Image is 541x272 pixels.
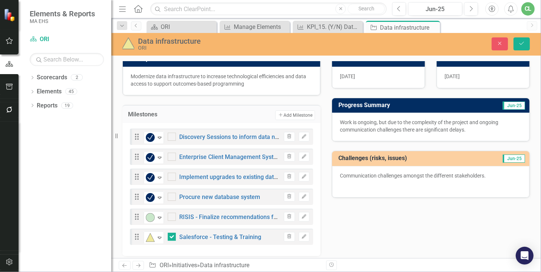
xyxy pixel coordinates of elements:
[65,89,77,95] div: 45
[138,45,347,51] div: ORI
[348,4,385,14] button: Search
[148,22,215,31] a: ORI
[307,22,361,31] div: KPI_15. (Y/N) Data system implementation
[516,247,534,265] div: Open Intercom Messenger
[161,22,215,31] div: ORI
[61,102,73,109] div: 19
[222,22,288,31] a: Manage Elements
[37,73,67,82] a: Scorecards
[358,6,374,11] span: Search
[340,73,355,79] span: [DATE]
[180,233,262,241] a: Salesforce - Testing & Training
[180,173,311,180] a: Implement upgrades to existing database system
[146,213,155,222] img: On-track
[180,213,327,220] a: RISIS - Finalize recommendations for system upgrades
[150,3,387,16] input: Search ClearPoint...
[172,262,197,269] a: Initiatives
[338,155,479,162] h3: Challenges (risks, issues)
[411,5,460,14] div: Jun-25
[445,73,460,79] span: [DATE]
[4,8,17,21] img: ClearPoint Strategy
[146,133,155,142] img: Complete
[138,37,347,45] div: Data infrastructure
[30,35,104,44] a: ORI
[340,172,522,181] p: Communication challenges amongst the different stakeholders.
[521,2,535,16] button: CL
[146,153,155,162] img: Complete
[37,87,62,96] a: Elements
[234,22,288,31] div: Manage Elements
[146,193,155,202] img: Complete
[30,53,104,66] input: Search Below...
[408,2,462,16] button: Jun-25
[37,102,58,110] a: Reports
[200,262,249,269] div: Data infrastructure
[30,9,95,18] span: Elements & Reports
[443,56,526,62] h3: End Date
[503,155,525,163] span: Jun-25
[380,23,438,32] div: Data infrastructure
[131,73,312,87] p: Modernize data infrastructure to increase technological efficiencies and data access to support o...
[149,261,321,270] div: » »
[146,173,155,182] img: Complete
[275,110,315,120] button: Add Milestone
[71,74,83,81] div: 2
[180,133,288,140] a: Discovery Sessions to inform data needs
[338,56,421,62] h3: Start Date
[338,102,468,109] h3: Progress Summary
[160,262,169,269] a: ORI
[340,119,522,133] p: Work is ongoing, but due to the complexity of the project and ongoing communication challenges th...
[128,111,207,118] h3: Milestones
[30,18,95,24] small: MA EHS
[180,193,260,200] a: Procure new database system
[180,153,317,160] a: Enterprise Client Management System (Salesforce)
[295,22,361,31] a: KPI_15. (Y/N) Data system implementation
[122,37,134,49] img: At-risk
[503,102,525,110] span: Jun-25
[129,56,317,62] h3: Description
[146,233,155,242] img: At-risk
